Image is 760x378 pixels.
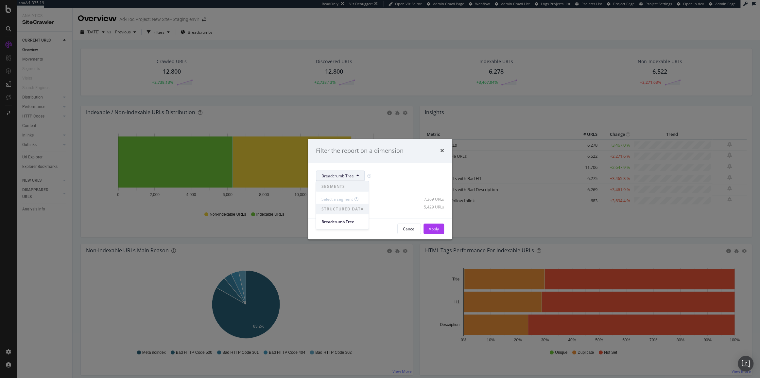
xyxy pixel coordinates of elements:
[321,196,358,202] div: Select a segment
[316,147,404,155] div: Filter the report on a dimension
[316,204,369,214] span: STRUCTURED DATA
[316,186,444,192] div: Select all data available
[321,219,363,225] span: Breadcrumb Tree
[423,224,444,234] button: Apply
[316,181,369,192] span: SEGMENTS
[321,173,354,179] span: Breadcrumb Tree
[738,356,753,371] div: Open Intercom Messenger
[403,226,415,232] div: Cancel
[412,196,444,202] div: 7,369 URLs
[316,171,365,181] button: Breadcrumb Tree
[308,139,452,240] div: modal
[397,224,421,234] button: Cancel
[429,226,439,232] div: Apply
[412,204,444,210] div: 5,429 URLs
[440,147,444,155] div: times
